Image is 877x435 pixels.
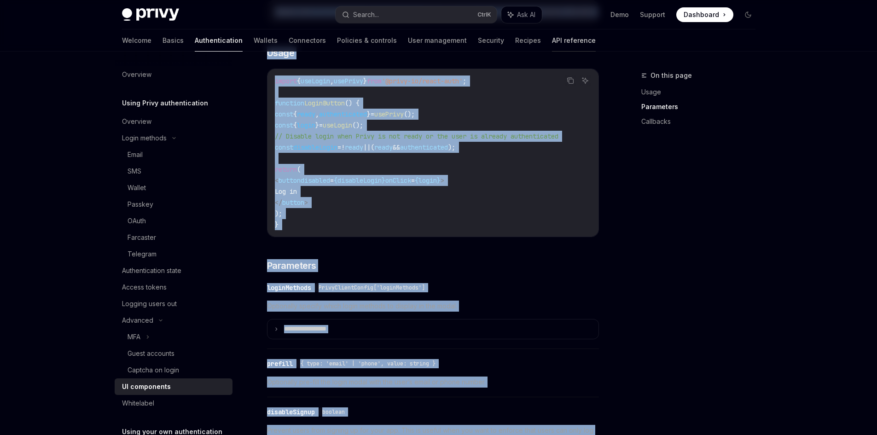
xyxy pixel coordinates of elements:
span: login [297,121,315,129]
button: Copy the contents from the code block [564,75,576,87]
div: Farcaster [128,232,156,243]
span: PrivyClientConfig['loginMethods'] [319,284,425,291]
span: } [382,176,385,185]
div: disableSignup [267,407,315,417]
span: from [367,77,382,85]
span: Optionally specify which login methods to display in the modal. [267,301,599,312]
a: Demo [610,10,629,19]
span: </ [275,198,282,207]
a: UI components [115,378,232,395]
span: disableLogin [337,176,382,185]
a: Security [478,29,504,52]
a: Support [640,10,665,19]
span: boolean [322,408,345,416]
div: loginMethods [267,283,311,292]
a: Policies & controls [337,29,397,52]
span: (); [404,110,415,118]
span: ( [371,143,374,151]
span: { [415,176,418,185]
span: ( [297,165,301,174]
span: ; [463,77,466,85]
a: Logging users out [115,296,232,312]
span: = [330,176,334,185]
span: Optionally pre-fill the login modal with the user’s email or phone number. [267,377,599,388]
span: Usage [267,46,295,59]
a: Captcha on login [115,362,232,378]
div: Overview [122,69,151,80]
span: ready [297,110,315,118]
div: prefill [267,359,293,368]
span: const [275,110,293,118]
span: } [275,220,279,229]
div: Captcha on login [128,365,179,376]
button: Search...CtrlK [336,6,497,23]
span: < [275,176,279,185]
a: Parameters [641,99,763,114]
div: UI components [122,381,171,392]
span: button [279,176,301,185]
span: = [337,143,341,151]
div: Authentication state [122,265,181,276]
span: } [437,176,441,185]
span: { [293,110,297,118]
a: SMS [115,163,232,180]
div: OAuth [128,215,146,226]
a: Farcaster [115,229,232,246]
a: Access tokens [115,279,232,296]
span: , [330,77,334,85]
span: (); [352,121,363,129]
div: Telegram [128,249,157,260]
span: button [282,198,304,207]
span: } [315,121,319,129]
span: disabled [301,176,330,185]
a: Overview [115,66,232,83]
span: return [275,165,297,174]
span: = [411,176,415,185]
div: Wallet [128,182,146,193]
a: OAuth [115,213,232,229]
a: Email [115,146,232,163]
span: import [275,77,297,85]
span: // Disable login when Privy is not ready or the user is already authenticated [275,132,558,140]
a: Overview [115,113,232,130]
span: onClick [385,176,411,185]
a: Dashboard [676,7,733,22]
span: } [367,110,371,118]
div: Passkey [128,199,153,210]
div: Access tokens [122,282,167,293]
div: Login methods [122,133,167,144]
a: Authentication [195,29,243,52]
span: ready [345,143,363,151]
div: Overview [122,116,151,127]
span: { [334,176,337,185]
a: Recipes [515,29,541,52]
span: = [371,110,374,118]
span: const [275,143,293,151]
span: disableLogin [293,143,337,151]
span: useLogin [323,121,352,129]
span: && [393,143,400,151]
div: Email [128,149,143,160]
span: On this page [650,70,692,81]
h5: Using Privy authentication [122,98,208,109]
div: Guest accounts [128,348,174,359]
span: authenticated [400,143,448,151]
a: Usage [641,85,763,99]
span: const [275,121,293,129]
div: Whitelabel [122,398,154,409]
span: = [319,121,323,129]
span: () { [345,99,360,107]
a: Connectors [289,29,326,52]
span: authenticated [319,110,367,118]
a: Passkey [115,196,232,213]
button: Toggle dark mode [741,7,755,22]
a: Authentication state [115,262,232,279]
span: { type: 'email' | 'phone', value: string } [300,360,436,367]
span: ! [341,143,345,151]
span: , [315,110,319,118]
div: SMS [128,166,141,177]
span: Dashboard [684,10,719,19]
a: Guest accounts [115,345,232,362]
a: Callbacks [641,114,763,129]
div: MFA [128,331,140,342]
